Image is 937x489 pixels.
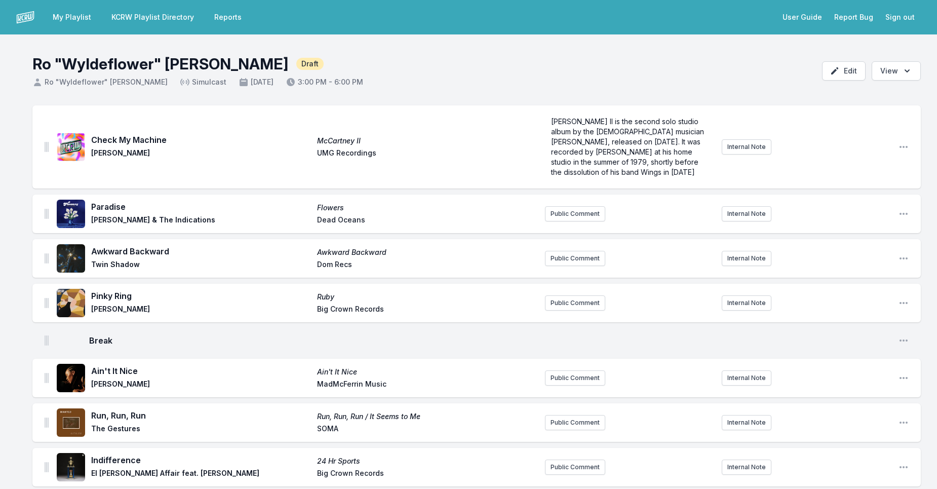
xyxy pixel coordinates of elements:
[91,215,311,227] span: [PERSON_NAME] & The Indications
[722,139,771,155] button: Internal Note
[45,373,49,383] img: Drag Handle
[899,335,909,346] button: Open playlist item options
[722,251,771,266] button: Internal Note
[899,418,909,428] button: Open playlist item options
[317,424,537,436] span: SOMA
[91,454,311,466] span: Indifference
[722,295,771,311] button: Internal Note
[91,245,311,257] span: Awkward Backward
[57,364,85,392] img: Ain't It Nice
[57,200,85,228] img: Flowers
[317,259,537,272] span: Dom Recs
[57,133,85,161] img: McCartney II
[45,253,49,264] img: Drag Handle
[551,117,706,176] span: [PERSON_NAME] II is the second solo studio album by the [DEMOGRAPHIC_DATA] musician [PERSON_NAME]...
[57,453,85,481] img: 24 Hr Sports
[91,365,311,377] span: Ain't It Nice
[872,61,921,81] button: Open options
[45,298,49,308] img: Drag Handle
[317,456,537,466] span: 24 Hr Sports
[899,142,909,152] button: Open playlist item options
[45,142,49,152] img: Drag Handle
[208,8,248,26] a: Reports
[317,148,537,160] span: UMG Recordings
[899,253,909,264] button: Open playlist item options
[899,462,909,472] button: Open playlist item options
[57,244,85,273] img: Awkward Backward
[317,203,537,213] span: Flowers
[545,460,605,475] button: Public Comment
[722,415,771,430] button: Internal Note
[317,304,537,316] span: Big Crown Records
[879,8,921,26] button: Sign out
[91,468,311,480] span: El [PERSON_NAME] Affair feat. [PERSON_NAME]
[545,295,605,311] button: Public Comment
[317,367,537,377] span: Ain't It Nice
[317,292,537,302] span: Ruby
[91,259,311,272] span: Twin Shadow
[45,462,49,472] img: Drag Handle
[105,8,200,26] a: KCRW Playlist Directory
[296,58,324,70] span: Draft
[899,373,909,383] button: Open playlist item options
[899,298,909,308] button: Open playlist item options
[545,415,605,430] button: Public Comment
[317,411,537,422] span: Run, Run, Run / It Seems to Me
[239,77,274,87] span: [DATE]
[180,77,226,87] span: Simulcast
[317,468,537,480] span: Big Crown Records
[317,136,537,146] span: McCartney II
[47,8,97,26] a: My Playlist
[32,55,288,73] h1: Ro "Wyldeflower" [PERSON_NAME]
[545,370,605,386] button: Public Comment
[722,370,771,386] button: Internal Note
[545,206,605,221] button: Public Comment
[828,8,879,26] a: Report Bug
[822,61,866,81] button: Edit
[722,206,771,221] button: Internal Note
[91,201,311,213] span: Paradise
[16,8,34,26] img: logo-white-87cec1fa9cbef997252546196dc51331.png
[45,418,49,428] img: Drag Handle
[776,8,828,26] a: User Guide
[45,335,49,346] img: Drag Handle
[899,209,909,219] button: Open playlist item options
[317,379,537,391] span: MadMcFerrin Music
[45,209,49,219] img: Drag Handle
[32,77,168,87] span: Ro "Wyldeflower" [PERSON_NAME]
[91,304,311,316] span: [PERSON_NAME]
[91,424,311,436] span: The Gestures
[57,289,85,317] img: Ruby
[91,409,311,422] span: Run, Run, Run
[722,460,771,475] button: Internal Note
[57,408,85,437] img: Run, Run, Run / It Seems to Me
[91,148,311,160] span: [PERSON_NAME]
[91,290,311,302] span: Pinky Ring
[89,334,890,347] span: Break
[286,77,363,87] span: 3:00 PM - 6:00 PM
[91,134,311,146] span: Check My Machine
[545,251,605,266] button: Public Comment
[317,215,537,227] span: Dead Oceans
[91,379,311,391] span: [PERSON_NAME]
[317,247,537,257] span: Awkward Backward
